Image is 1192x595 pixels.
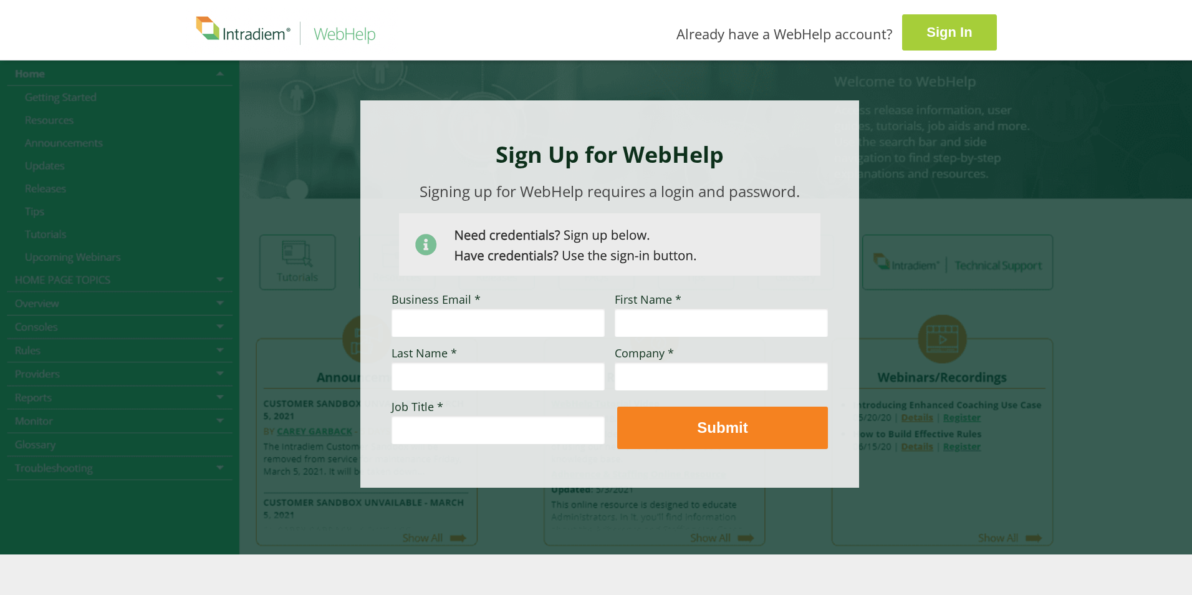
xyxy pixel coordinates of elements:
a: Sign In [902,14,997,51]
span: Job Title * [392,399,443,414]
span: Signing up for WebHelp requires a login and password. [420,181,800,201]
strong: Sign Up for WebHelp [496,139,724,170]
button: Submit [617,407,828,449]
span: Company * [615,346,674,360]
img: Need Credentials? Sign up below. Have Credentials? Use the sign-in button. [399,213,820,276]
strong: Submit [697,419,747,436]
span: First Name * [615,292,681,307]
span: Business Email * [392,292,481,307]
span: Last Name * [392,346,457,360]
strong: Sign In [926,24,972,40]
span: Already have a WebHelp account? [676,24,893,43]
